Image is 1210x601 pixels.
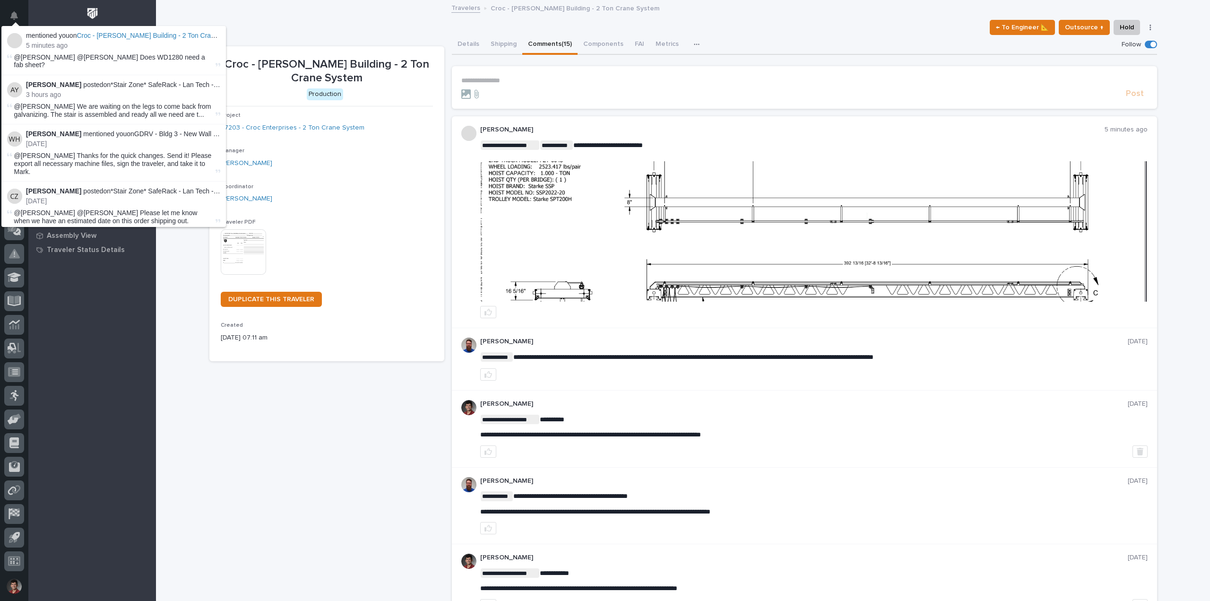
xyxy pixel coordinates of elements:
a: DUPLICATE THIS TRAVELER [221,292,322,307]
p: Traveler Status Details [47,246,125,254]
img: 6hTokn1ETDGPf9BPokIQ [461,477,476,492]
p: mentioned you on : [26,32,220,40]
p: Croc - [PERSON_NAME] Building - 2 Ton Crane System [491,2,659,13]
span: @[PERSON_NAME] We are waiting on the legs to come back from galvanizing. The stair is assembled a... [14,103,214,119]
img: Workspace Logo [84,5,101,22]
p: [DATE] [26,197,220,205]
span: @[PERSON_NAME] @[PERSON_NAME] Please let me know when we have an estimated date on this order shi... [14,209,198,225]
p: [DATE] [26,140,220,148]
span: ← To Engineer 📐 [996,22,1049,33]
p: Assembly View [47,232,96,240]
span: @[PERSON_NAME] @[PERSON_NAME] Does WD1280 need a fab sheet? [14,53,205,69]
span: Created [221,322,243,328]
button: Post [1122,88,1148,99]
p: posted on : [26,187,220,195]
button: ← To Engineer 📐 [990,20,1055,35]
button: like this post [480,522,496,534]
a: [PERSON_NAME] [221,194,272,204]
button: FAI [629,35,650,55]
img: Adam Yutzy [7,82,22,97]
p: Follow [1122,41,1141,49]
button: Delete post [1132,445,1148,458]
p: 3 hours ago [26,91,220,99]
button: users-avatar [4,576,24,596]
a: GDRV - Bldg 3 - New Wall Hooks x6 [134,130,241,138]
button: Metrics [650,35,684,55]
img: Weston Hochstetler [7,131,22,147]
button: like this post [480,368,496,381]
p: 5 minutes ago [26,42,220,50]
p: [PERSON_NAME] [480,338,1128,346]
a: *Stair Zone* SafeRack - Lan Tech - Stair [111,187,229,195]
p: 5 minutes ago [1105,126,1148,134]
p: [PERSON_NAME] [480,400,1128,408]
img: Cole Ziegler [7,189,22,204]
img: 6hTokn1ETDGPf9BPokIQ [461,338,476,353]
p: posted on : [26,81,220,89]
button: Comments (15) [522,35,578,55]
p: [PERSON_NAME] [480,126,1105,134]
div: Notifications [12,11,24,26]
span: Coordinator [221,184,253,190]
span: @[PERSON_NAME] Thanks for the quick changes. Send it! Please export all necessary machine files, ... [14,152,212,175]
a: Assembly View [28,228,156,243]
span: Croc - [PERSON_NAME] Building - 2 Ton Crane System [77,32,242,39]
a: Travelers [451,2,480,13]
p: [DATE] [1128,477,1148,485]
span: DUPLICATE THIS TRAVELER [228,296,314,303]
a: Traveler Status Details [28,243,156,257]
a: 27203 - Croc Enterprises - 2 Ton Crane System [221,123,364,133]
a: [PERSON_NAME] [221,158,272,168]
strong: [PERSON_NAME] [26,130,81,138]
button: Shipping [485,35,522,55]
div: Production [307,88,343,100]
p: [DATE] 07:11 am [221,333,433,343]
span: Traveler PDF [221,219,256,225]
p: Croc - [PERSON_NAME] Building - 2 Ton Crane System [221,58,433,85]
button: Details [452,35,485,55]
p: [DATE] [1128,554,1148,562]
span: Hold [1120,22,1134,33]
p: mentioned you on : [26,130,220,138]
img: ROij9lOReuV7WqYxWfnW [461,400,476,415]
button: Notifications [4,6,24,26]
p: [PERSON_NAME] [480,554,1128,562]
span: Project [221,113,241,118]
span: Outsource ↑ [1065,22,1104,33]
img: ROij9lOReuV7WqYxWfnW [461,554,476,569]
span: Manager [221,148,244,154]
span: Post [1126,88,1144,99]
button: like this post [480,445,496,458]
a: *Stair Zone* SafeRack - Lan Tech - Stair [111,81,229,88]
strong: [PERSON_NAME] [26,81,81,88]
p: [PERSON_NAME] [480,477,1128,485]
p: [DATE] [1128,338,1148,346]
button: like this post [480,306,496,318]
button: Outsource ↑ [1059,20,1110,35]
button: Hold [1114,20,1140,35]
button: Components [578,35,629,55]
p: [DATE] [1128,400,1148,408]
strong: [PERSON_NAME] [26,187,81,195]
